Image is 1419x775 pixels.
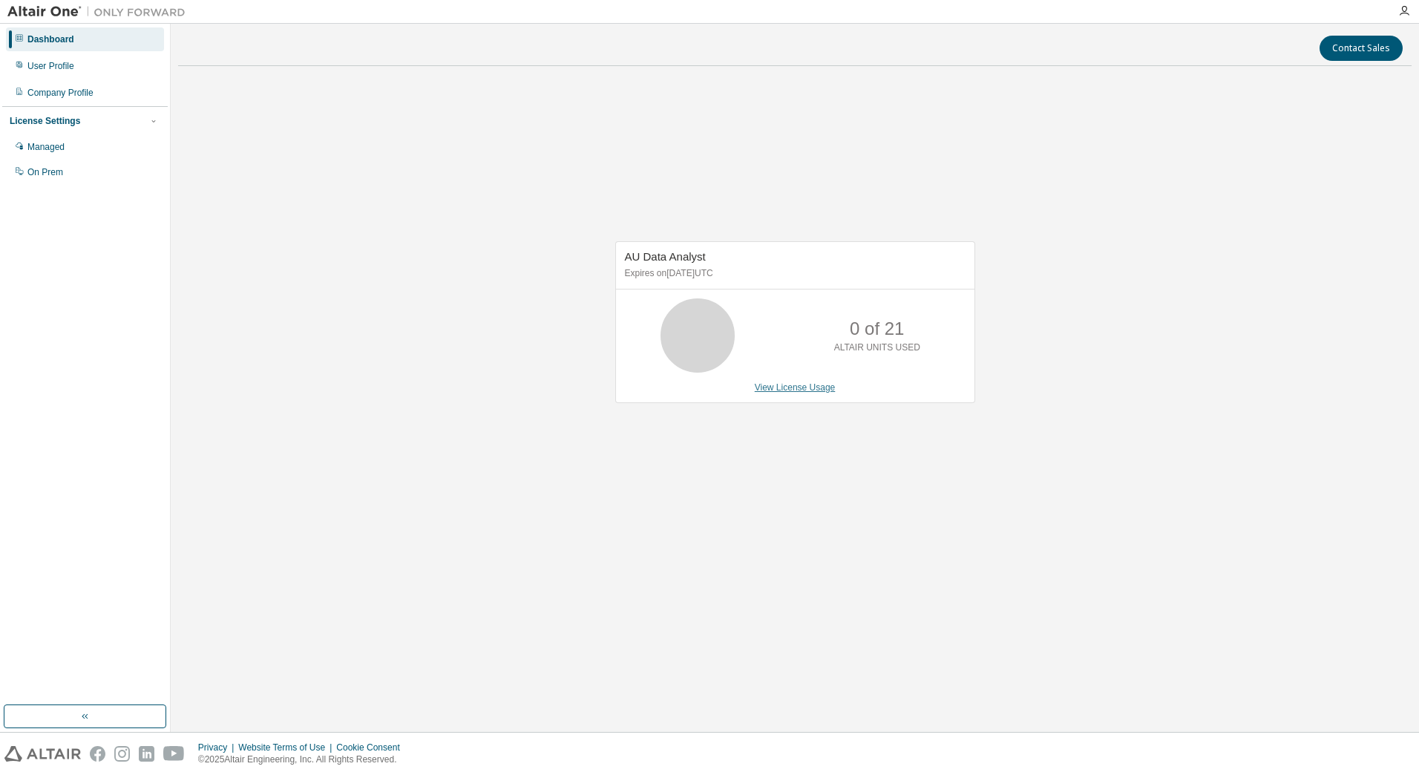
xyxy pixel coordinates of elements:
[7,4,193,19] img: Altair One
[625,250,706,263] span: AU Data Analyst
[27,33,74,45] div: Dashboard
[27,166,63,178] div: On Prem
[163,746,185,762] img: youtube.svg
[10,115,80,127] div: License Settings
[90,746,105,762] img: facebook.svg
[834,341,920,354] p: ALTAIR UNITS USED
[755,382,836,393] a: View License Usage
[198,753,409,766] p: © 2025 Altair Engineering, Inc. All Rights Reserved.
[4,746,81,762] img: altair_logo.svg
[850,316,904,341] p: 0 of 21
[1320,36,1403,61] button: Contact Sales
[139,746,154,762] img: linkedin.svg
[238,742,336,753] div: Website Terms of Use
[336,742,408,753] div: Cookie Consent
[625,267,962,280] p: Expires on [DATE] UTC
[198,742,238,753] div: Privacy
[27,87,94,99] div: Company Profile
[27,60,74,72] div: User Profile
[27,141,65,153] div: Managed
[114,746,130,762] img: instagram.svg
